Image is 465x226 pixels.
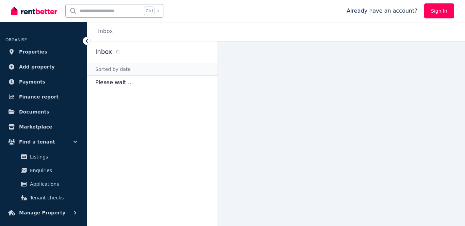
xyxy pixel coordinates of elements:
span: Marketplace [19,123,52,131]
div: Sorted by date [87,63,218,76]
span: Documents [19,108,49,116]
p: Please wait... [87,76,218,89]
a: Applications [8,177,79,191]
a: Tenant checks [8,191,79,205]
button: Find a tenant [5,135,81,149]
a: Add property [5,60,81,74]
h2: Inbox [95,47,112,57]
a: Finance report [5,90,81,104]
a: Enquiries [8,164,79,177]
span: Ctrl [144,6,155,15]
a: Payments [5,75,81,89]
span: k [157,8,160,14]
img: RentBetter [11,6,57,16]
a: Inbox [98,28,113,34]
a: Marketplace [5,120,81,134]
span: Tenant checks [30,194,76,202]
span: Find a tenant [19,138,55,146]
nav: Breadcrumb [87,22,121,41]
button: Manage Property [5,206,81,220]
span: Add property [19,63,55,71]
a: Properties [5,45,81,59]
span: Payments [19,78,45,86]
span: Applications [30,180,76,188]
a: Documents [5,105,81,119]
span: Listings [30,153,76,161]
span: Finance report [19,93,59,101]
span: Enquiries [30,166,76,175]
a: Listings [8,150,79,164]
span: ORGANISE [5,37,27,42]
span: Already have an account? [347,7,417,15]
span: Manage Property [19,209,65,217]
a: Sign In [424,3,454,18]
span: Properties [19,48,47,56]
